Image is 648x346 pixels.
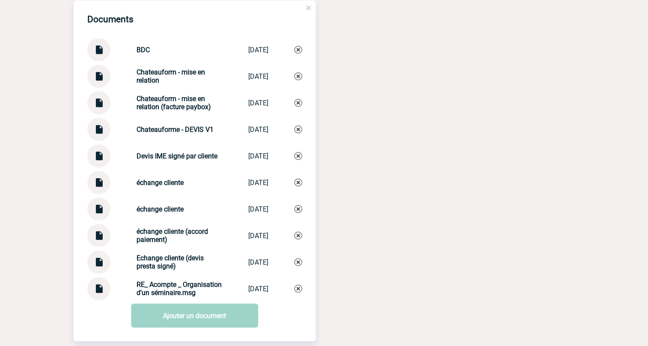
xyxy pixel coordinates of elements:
[137,68,205,84] strong: Chateauform - mise en relation
[248,205,268,213] div: [DATE]
[248,285,268,293] div: [DATE]
[294,232,302,239] img: Supprimer
[131,304,259,328] a: Ajouter un document
[248,99,268,107] div: [DATE]
[294,152,302,160] img: Supprimer
[248,72,268,81] div: [DATE]
[137,95,211,111] strong: Chateauform - mise en relation (facture paybox)
[294,99,302,107] img: Supprimer
[305,4,312,12] img: close.png
[248,179,268,187] div: [DATE]
[248,152,268,160] div: [DATE]
[137,46,150,54] strong: BDC
[248,46,268,54] div: [DATE]
[87,14,134,24] h4: Documents
[294,258,302,266] img: Supprimer
[137,280,222,297] strong: RE_ Acompte _ Organisation d'un séminaire.msg
[137,125,214,134] strong: Chateauforme - DEVIS V1
[248,125,268,134] div: [DATE]
[294,285,302,292] img: Supprimer
[294,125,302,133] img: Supprimer
[248,258,268,266] div: [DATE]
[137,227,208,244] strong: échange cliente (accord paiement)
[294,179,302,186] img: Supprimer
[248,232,268,240] div: [DATE]
[137,152,217,160] strong: Devis IME signé par cliente
[294,205,302,213] img: Supprimer
[137,254,204,270] strong: Echange cliente (devis presta signé)
[137,205,184,213] strong: échange cliente
[137,179,184,187] strong: échange cliente
[294,46,302,54] img: Supprimer
[294,72,302,80] img: Supprimer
